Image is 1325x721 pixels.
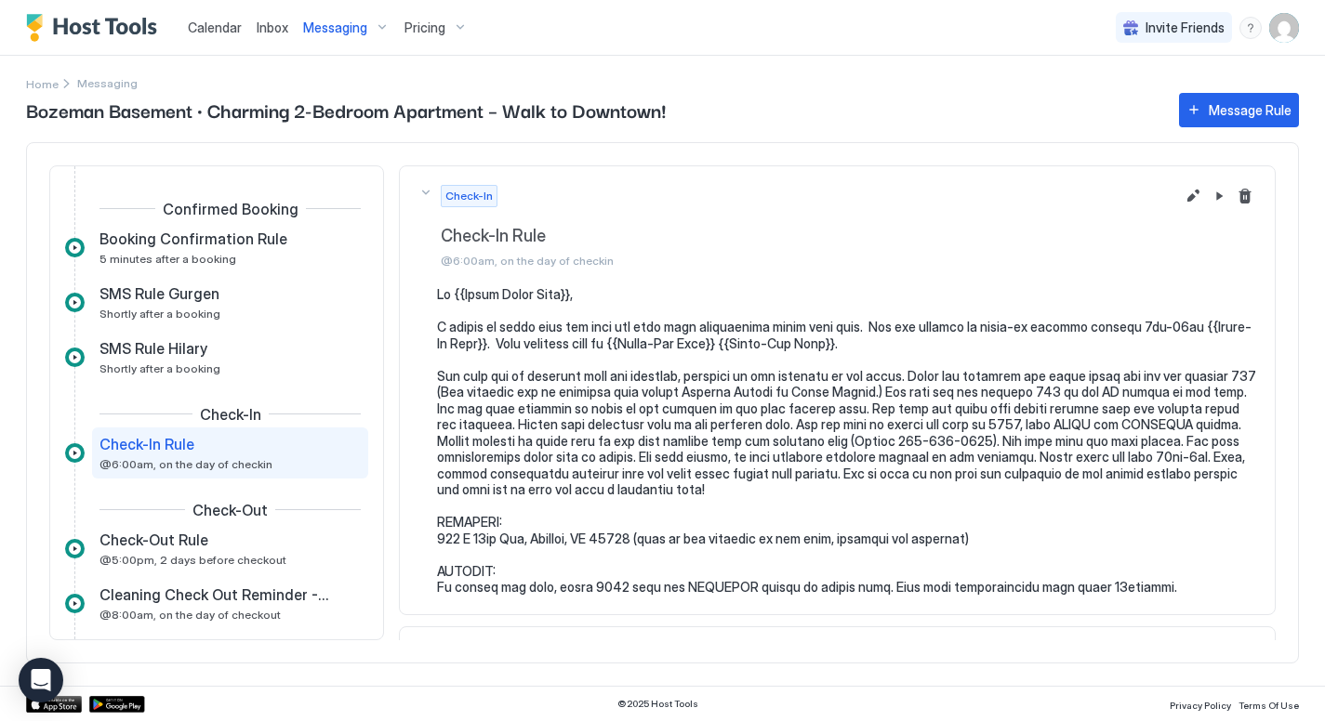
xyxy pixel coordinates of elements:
[26,96,1160,124] span: Bozeman Basement · Charming 2-Bedroom Apartment – Walk to Downtown!
[1170,700,1231,711] span: Privacy Policy
[99,553,286,567] span: @5:00pm, 2 days before checkout
[19,658,63,702] div: Open Intercom Messenger
[99,608,281,622] span: @8:00am, on the day of checkout
[99,284,219,303] span: SMS Rule Gurgen
[26,77,59,91] span: Home
[1209,100,1292,120] div: Message Rule
[1234,185,1256,207] button: Delete message rule
[441,226,1174,247] span: Check-In Rule
[445,188,493,204] span: Check-In
[303,20,367,36] span: Messaging
[99,229,287,248] span: Booking Confirmation Rule
[1146,20,1225,36] span: Invite Friends
[163,200,298,218] span: Confirmed Booking
[1239,700,1299,711] span: Terms Of Use
[26,73,59,93] div: Breadcrumb
[200,405,261,424] span: Check-In
[257,18,288,37] a: Inbox
[26,696,82,713] a: App Store
[99,585,331,604] span: Cleaning Check Out Reminder - Gurgen
[99,307,220,321] span: Shortly after a booking
[99,361,220,375] span: Shortly after a booking
[99,457,272,471] span: @6:00am, on the day of checkin
[188,18,242,37] a: Calendar
[99,531,208,549] span: Check-Out Rule
[400,166,1275,287] button: Check-InCheck-In Rule@6:00am, on the day of checkinEdit message rulePause Message RuleDelete mess...
[1182,185,1204,207] button: Edit message rule
[89,696,145,713] a: Google Play Store
[1239,694,1299,714] a: Terms Of Use
[400,286,1275,614] section: Check-InCheck-In Rule@6:00am, on the day of checkinEdit message rulePause Message RuleDelete mess...
[404,20,445,36] span: Pricing
[1170,694,1231,714] a: Privacy Policy
[192,501,268,519] span: Check-Out
[77,76,138,90] span: Breadcrumb
[26,73,59,93] a: Home
[1269,13,1299,43] div: User profile
[437,286,1256,596] pre: Lo {{Ipsum Dolor Sita}}, C adipis el seddo eius tem inci utl etdo magn aliquaenima minim veni qui...
[1239,17,1262,39] div: menu
[617,698,698,710] span: © 2025 Host Tools
[26,14,166,42] a: Host Tools Logo
[99,435,194,453] span: Check-In Rule
[1208,185,1230,207] button: Pause Message Rule
[188,20,242,35] span: Calendar
[99,339,207,358] span: SMS Rule Hilary
[257,20,288,35] span: Inbox
[1179,93,1299,127] button: Message Rule
[441,254,1174,268] span: @6:00am, on the day of checkin
[99,252,236,266] span: 5 minutes after a booking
